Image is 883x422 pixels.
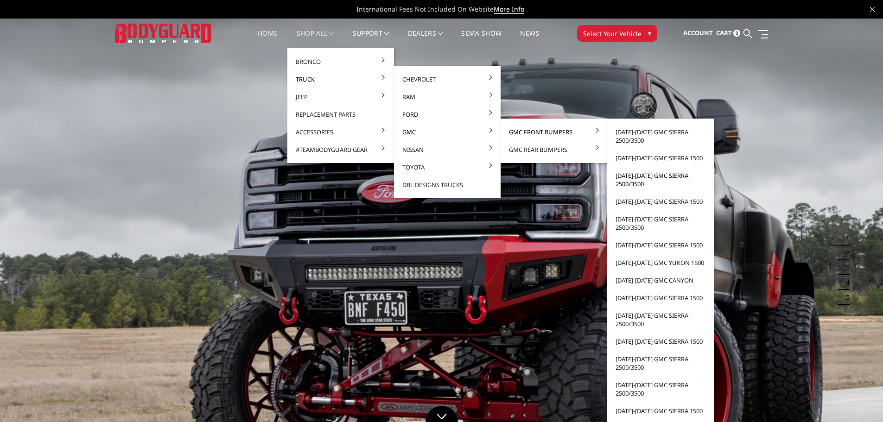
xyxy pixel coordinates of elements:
button: 2 of 5 [840,246,850,260]
a: [DATE]-[DATE] GMC Sierra 1500 [611,149,710,167]
a: Nissan [398,141,497,158]
button: 4 of 5 [840,275,850,290]
a: Home [258,30,278,48]
a: [DATE]-[DATE] GMC Sierra 2500/3500 [611,167,710,193]
span: ▾ [648,28,651,38]
a: #TeamBodyguard Gear [291,141,390,158]
a: [DATE]-[DATE] GMC Yukon 1500 [611,254,710,271]
img: BODYGUARD BUMPERS [115,24,212,43]
a: [DATE]-[DATE] GMC Sierra 1500 [611,333,710,350]
span: Select Your Vehicle [583,29,642,38]
a: [DATE]-[DATE] GMC Sierra 1500 [611,236,710,254]
iframe: Chat Widget [837,378,883,422]
a: Toyota [398,158,497,176]
a: Support [353,30,389,48]
a: Chevrolet [398,70,497,88]
a: Click to Down [426,406,458,422]
a: GMC Front Bumpers [504,123,603,141]
a: [DATE]-[DATE] GMC Sierra 1500 [611,289,710,307]
a: Ford [398,106,497,123]
a: News [520,30,539,48]
a: Truck [291,70,390,88]
a: shop all [297,30,334,48]
span: 0 [733,30,740,37]
button: 1 of 5 [840,231,850,246]
a: Cart 0 [716,21,740,46]
a: GMC Rear Bumpers [504,141,603,158]
a: [DATE]-[DATE] GMC Sierra 2500/3500 [611,350,710,376]
a: Jeep [291,88,390,106]
a: [DATE]-[DATE] GMC Sierra 2500/3500 [611,307,710,333]
a: SEMA Show [461,30,502,48]
a: [DATE]-[DATE] GMC Sierra 1500 [611,402,710,420]
span: Account [683,29,713,37]
a: More Info [494,5,524,14]
a: [DATE]-[DATE] GMC Sierra 1500 [611,193,710,210]
a: Bronco [291,53,390,70]
a: DBL Designs Trucks [398,176,497,194]
a: Ram [398,88,497,106]
button: 5 of 5 [840,290,850,305]
a: Accessories [291,123,390,141]
a: [DATE]-[DATE] GMC Canyon [611,271,710,289]
a: [DATE]-[DATE] GMC Sierra 2500/3500 [611,376,710,402]
a: Replacement Parts [291,106,390,123]
span: Cart [716,29,732,37]
a: Account [683,21,713,46]
button: 3 of 5 [840,260,850,275]
a: [DATE]-[DATE] GMC Sierra 2500/3500 [611,123,710,149]
a: GMC [398,123,497,141]
a: [DATE]-[DATE] GMC Sierra 2500/3500 [611,210,710,236]
button: Select Your Vehicle [577,25,657,42]
a: Dealers [408,30,443,48]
